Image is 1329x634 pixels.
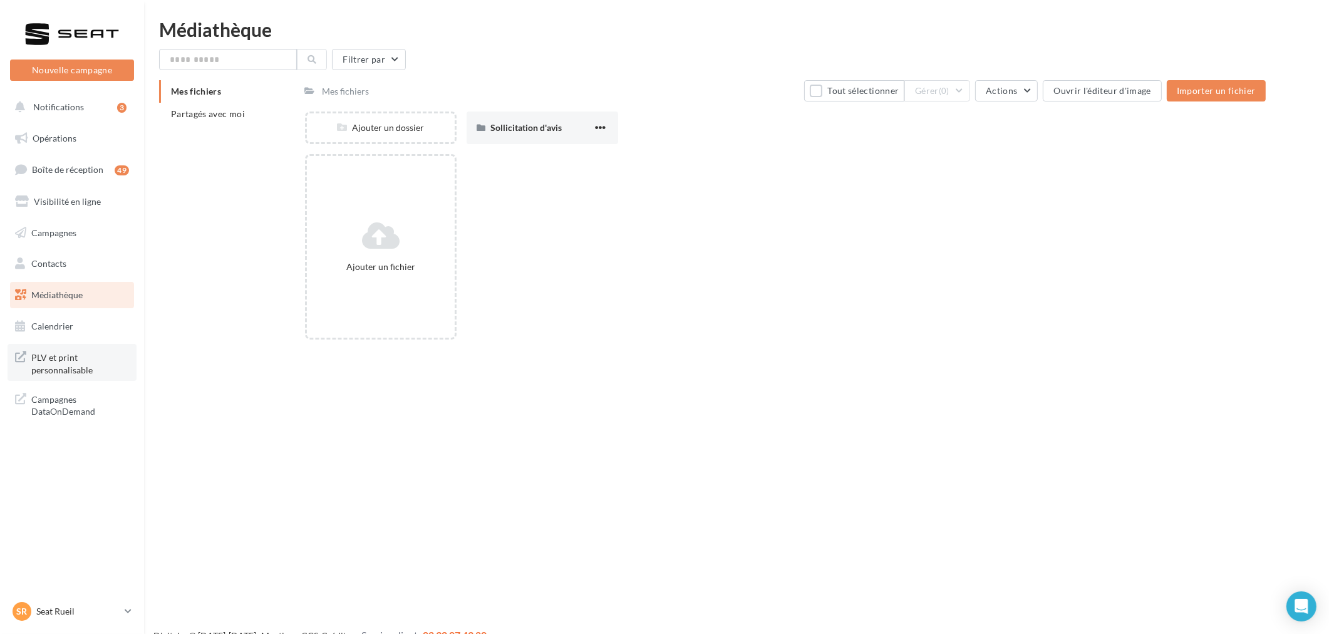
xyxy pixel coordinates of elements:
a: Visibilité en ligne [8,189,137,215]
span: Campagnes [31,227,76,237]
button: Tout sélectionner [804,80,904,101]
span: Actions [986,85,1017,96]
p: Seat Rueil [36,605,120,618]
span: Opérations [33,133,76,143]
div: Open Intercom Messenger [1286,591,1316,621]
div: Médiathèque [159,20,1314,39]
a: Opérations [8,125,137,152]
button: Gérer(0) [904,80,970,101]
span: Partagés avec moi [171,108,245,119]
span: (0) [939,86,949,96]
span: Notifications [33,101,84,112]
a: Boîte de réception49 [8,156,137,183]
a: PLV et print personnalisable [8,344,137,381]
span: SR [17,605,28,618]
a: SR Seat Rueil [10,600,134,623]
div: Ajouter un fichier [312,261,450,273]
span: Médiathèque [31,289,83,300]
a: Contacts [8,251,137,277]
span: Boîte de réception [32,164,103,175]
button: Actions [975,80,1038,101]
div: Ajouter un dossier [307,122,455,134]
span: PLV et print personnalisable [31,349,129,376]
span: Calendrier [31,321,73,331]
div: Mes fichiers [323,85,370,98]
span: Mes fichiers [171,86,221,96]
button: Notifications 3 [8,94,132,120]
div: 49 [115,165,129,175]
span: Contacts [31,258,66,269]
a: Campagnes [8,220,137,246]
button: Nouvelle campagne [10,60,134,81]
span: Sollicitation d'avis [490,122,562,133]
span: Campagnes DataOnDemand [31,391,129,418]
span: Importer un fichier [1177,85,1256,96]
button: Importer un fichier [1167,80,1266,101]
div: 3 [117,103,127,113]
a: Campagnes DataOnDemand [8,386,137,423]
a: Médiathèque [8,282,137,308]
button: Ouvrir l'éditeur d'image [1043,80,1161,101]
button: Filtrer par [332,49,406,70]
a: Calendrier [8,313,137,340]
span: Visibilité en ligne [34,196,101,207]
